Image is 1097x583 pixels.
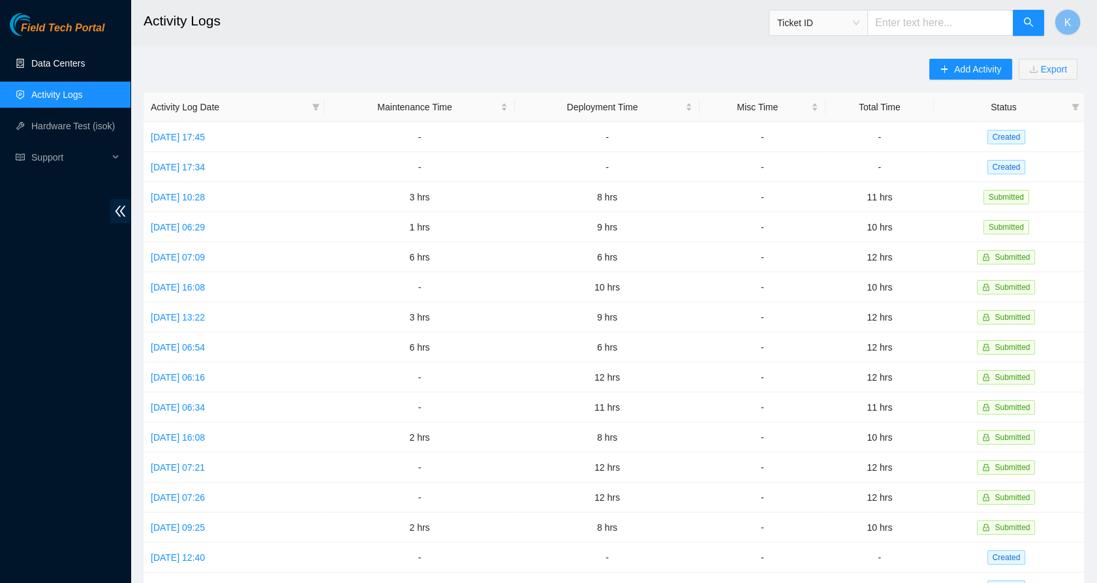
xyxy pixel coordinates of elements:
[995,463,1030,472] span: Submitted
[151,312,205,323] a: [DATE] 13:22
[826,302,934,332] td: 12 hrs
[987,130,1026,144] span: Created
[151,132,205,142] a: [DATE] 17:45
[10,13,66,36] img: Akamai Technologies
[515,452,699,482] td: 12 hrs
[826,182,934,212] td: 11 hrs
[983,220,1029,234] span: Submitted
[10,24,104,40] a: Akamai TechnologiesField Tech Portal
[309,97,322,117] span: filter
[515,543,699,573] td: -
[151,402,205,413] a: [DATE] 06:34
[982,433,990,441] span: lock
[700,332,826,362] td: -
[700,242,826,272] td: -
[324,452,516,482] td: -
[700,362,826,392] td: -
[324,512,516,543] td: 2 hrs
[515,512,699,543] td: 8 hrs
[700,482,826,512] td: -
[151,432,205,443] a: [DATE] 16:08
[995,373,1030,382] span: Submitted
[31,58,85,69] a: Data Centers
[982,313,990,321] span: lock
[700,543,826,573] td: -
[324,302,516,332] td: 3 hrs
[826,242,934,272] td: 12 hrs
[151,162,205,172] a: [DATE] 17:34
[1064,14,1072,31] span: K
[995,523,1030,532] span: Submitted
[515,332,699,362] td: 6 hrs
[826,212,934,242] td: 10 hrs
[826,332,934,362] td: 12 hrs
[700,422,826,452] td: -
[16,153,25,162] span: read
[151,192,205,202] a: [DATE] 10:28
[1023,17,1034,29] span: search
[995,283,1030,292] span: Submitted
[151,372,205,383] a: [DATE] 06:16
[982,524,990,531] span: lock
[826,543,934,573] td: -
[700,392,826,422] td: -
[31,89,83,100] a: Activity Logs
[826,512,934,543] td: 10 hrs
[324,332,516,362] td: 6 hrs
[151,222,205,232] a: [DATE] 06:29
[515,152,699,182] td: -
[700,272,826,302] td: -
[324,152,516,182] td: -
[151,342,205,353] a: [DATE] 06:54
[700,512,826,543] td: -
[324,122,516,152] td: -
[929,59,1012,80] button: plusAdd Activity
[982,494,990,501] span: lock
[826,152,934,182] td: -
[515,182,699,212] td: 8 hrs
[995,343,1030,352] span: Submitted
[31,121,115,131] a: Hardware Test (isok)
[700,122,826,152] td: -
[995,403,1030,412] span: Submitted
[982,283,990,291] span: lock
[1072,103,1079,111] span: filter
[982,464,990,471] span: lock
[151,492,205,503] a: [DATE] 07:26
[982,373,990,381] span: lock
[826,362,934,392] td: 12 hrs
[1055,9,1081,35] button: K
[954,62,1001,76] span: Add Activity
[940,65,949,75] span: plus
[515,122,699,152] td: -
[826,392,934,422] td: 11 hrs
[826,482,934,512] td: 12 hrs
[826,93,934,122] th: Total Time
[515,272,699,302] td: 10 hrs
[995,253,1030,262] span: Submitted
[31,144,108,170] span: Support
[515,302,699,332] td: 9 hrs
[151,282,205,292] a: [DATE] 16:08
[110,199,131,223] span: double-left
[324,392,516,422] td: -
[982,253,990,261] span: lock
[312,103,320,111] span: filter
[324,482,516,512] td: -
[324,543,516,573] td: -
[151,552,205,563] a: [DATE] 12:40
[324,182,516,212] td: 3 hrs
[700,152,826,182] td: -
[324,422,516,452] td: 2 hrs
[700,212,826,242] td: -
[777,13,859,33] span: Ticket ID
[1013,10,1044,36] button: search
[700,302,826,332] td: -
[515,392,699,422] td: 11 hrs
[151,252,205,262] a: [DATE] 07:09
[826,272,934,302] td: 10 hrs
[151,462,205,473] a: [DATE] 07:21
[995,433,1030,442] span: Submitted
[324,362,516,392] td: -
[1019,59,1077,80] button: downloadExport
